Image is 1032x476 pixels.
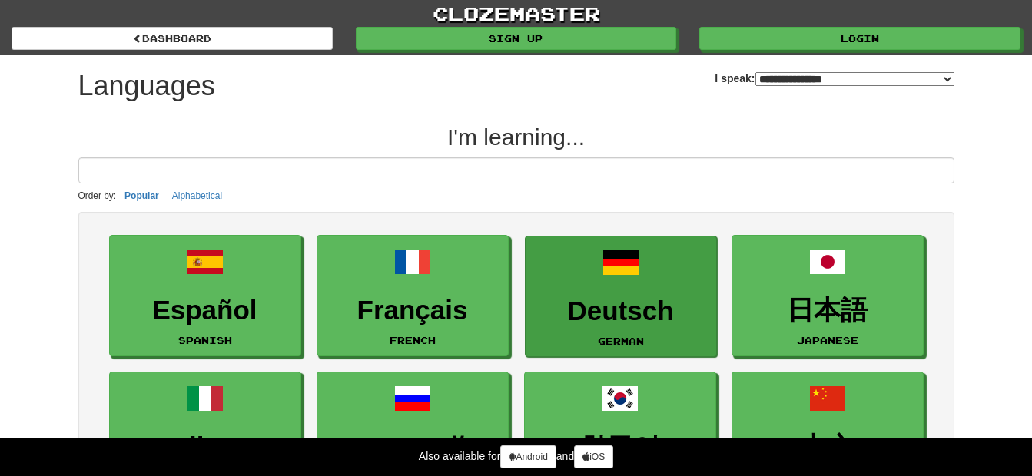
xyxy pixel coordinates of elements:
[168,187,227,204] button: Alphabetical
[78,71,215,101] h1: Languages
[525,236,717,358] a: DeutschGerman
[797,335,858,345] small: Japanese
[598,336,644,346] small: German
[715,71,954,86] label: I speak:
[740,296,915,326] h3: 日本語
[533,432,708,462] h3: 한국어
[533,296,708,326] h3: Deutsch
[390,335,436,345] small: French
[317,235,509,357] a: FrançaisFrench
[120,187,164,204] button: Popular
[356,27,677,50] a: Sign up
[699,27,1020,50] a: Login
[78,190,117,201] small: Order by:
[574,445,613,468] a: iOS
[755,72,954,86] select: I speak:
[118,296,293,326] h3: Español
[178,335,232,345] small: Spanish
[500,445,556,468] a: Android
[78,124,954,150] h2: I'm learning...
[118,432,293,462] h3: Italiano
[109,235,301,357] a: EspañolSpanish
[325,296,500,326] h3: Français
[732,235,924,357] a: 日本語Japanese
[12,27,333,50] a: dashboard
[325,432,500,462] h3: Русский
[740,432,915,462] h3: 中文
